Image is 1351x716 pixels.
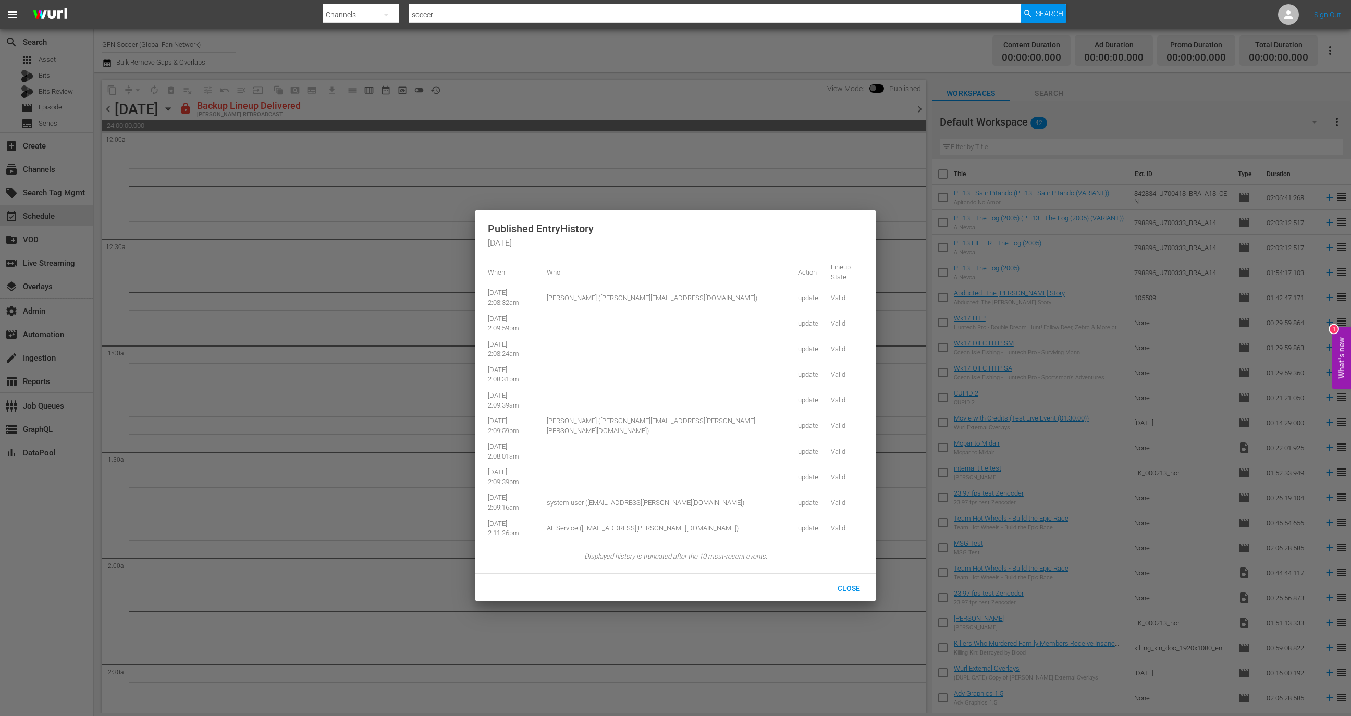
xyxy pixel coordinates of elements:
[25,3,75,27] img: ans4CAIJ8jUAAAAAAAAAAAAAAAAAAAAAAAAgQb4GAAAAAAAAAAAAAAAAAAAAAAAAJMjXAAAAAAAAAAAAAAAAAAAAAAAAgAT5G...
[541,490,792,515] td: system user ([EMAIL_ADDRESS][PERSON_NAME][DOMAIN_NAME])
[792,362,825,388] td: update
[488,337,541,362] td: [DATE] 2:08:24am
[792,388,825,413] td: update
[1021,4,1066,23] button: Search
[1332,327,1351,389] button: Open Feedback Widget
[825,388,863,413] td: Valid
[488,464,541,490] td: [DATE] 2:09:39pm
[1036,4,1063,23] span: Search
[825,311,863,337] td: Valid
[488,439,541,464] td: [DATE] 2:08:01am
[826,578,871,597] button: Close
[792,413,825,439] td: update
[792,490,825,515] td: update
[792,285,825,311] td: update
[541,516,792,541] td: AE Service ([EMAIL_ADDRESS][PERSON_NAME][DOMAIN_NAME])
[792,516,825,541] td: update
[825,413,863,439] td: Valid
[488,552,863,562] span: Displayed history is truncated after the 10 most-recent events.
[488,490,541,515] td: [DATE] 2:09:16am
[825,337,863,362] td: Valid
[825,285,863,311] td: Valid
[825,362,863,388] td: Valid
[488,238,863,250] span: [DATE]
[825,516,863,541] td: Valid
[488,388,541,413] td: [DATE] 2:09:39am
[541,413,792,439] td: [PERSON_NAME] ([PERSON_NAME][EMAIL_ADDRESS][PERSON_NAME][PERSON_NAME][DOMAIN_NAME])
[488,516,541,541] td: [DATE] 2:11:26pm
[792,260,825,285] td: Action
[488,285,541,311] td: [DATE] 2:08:32am
[825,260,863,285] td: Lineup State
[792,439,825,464] td: update
[1314,10,1341,19] a: Sign Out
[488,362,541,388] td: [DATE] 2:08:31pm
[792,311,825,337] td: update
[488,223,863,235] span: Published Entry History
[825,439,863,464] td: Valid
[825,464,863,490] td: Valid
[488,413,541,439] td: [DATE] 2:09:59pm
[541,260,792,285] td: Who
[792,464,825,490] td: update
[488,260,541,285] td: When
[488,311,541,337] td: [DATE] 2:09:59pm
[1330,325,1338,334] div: 1
[792,337,825,362] td: update
[825,490,863,515] td: Valid
[541,285,792,311] td: [PERSON_NAME] ([PERSON_NAME][EMAIL_ADDRESS][DOMAIN_NAME])
[829,584,868,592] span: Close
[6,8,19,21] span: menu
